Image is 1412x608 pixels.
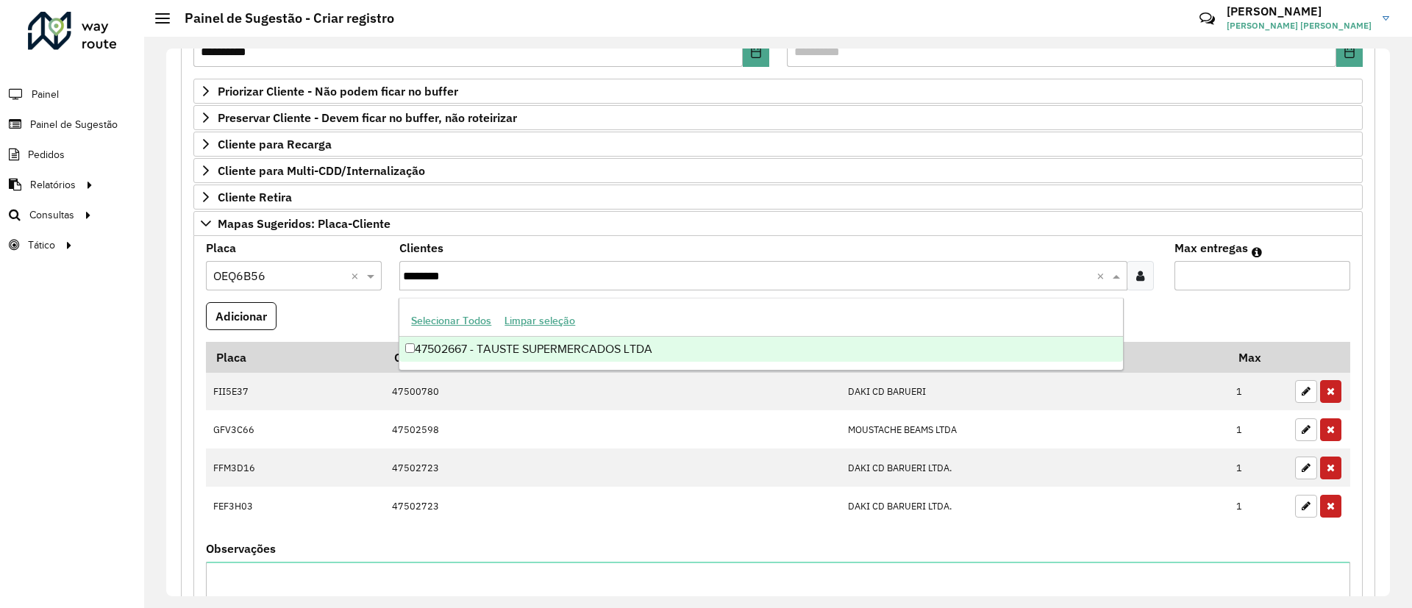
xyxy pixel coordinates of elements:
span: Clear all [1097,267,1109,285]
div: 47502667 - TAUSTE SUPERMERCADOS LTDA [399,337,1122,362]
a: Priorizar Cliente - Não podem ficar no buffer [193,79,1363,104]
button: Adicionar [206,302,277,330]
label: Max entregas [1174,239,1248,257]
td: MOUSTACHE BEAMS LTDA [840,410,1228,448]
a: Mapas Sugeridos: Placa-Cliente [193,211,1363,236]
td: DAKI CD BARUERI [840,373,1228,411]
span: Priorizar Cliente - Não podem ficar no buffer [218,85,458,97]
td: DAKI CD BARUERI LTDA. [840,487,1228,525]
span: Cliente para Multi-CDD/Internalização [218,165,425,176]
button: Selecionar Todos [404,310,498,332]
span: Tático [28,237,55,253]
td: 47502598 [384,410,840,448]
span: Relatórios [30,177,76,193]
td: 1 [1229,487,1288,525]
td: FII5E37 [206,373,384,411]
button: Choose Date [1336,37,1363,67]
span: Cliente para Recarga [218,138,332,150]
td: 1 [1229,448,1288,487]
span: Mapas Sugeridos: Placa-Cliente [218,218,391,229]
button: Choose Date [743,37,769,67]
th: Código Cliente [384,342,840,373]
label: Clientes [399,239,443,257]
span: Clear all [351,267,363,285]
a: Preservar Cliente - Devem ficar no buffer, não roteirizar [193,105,1363,130]
label: Placa [206,239,236,257]
span: Painel de Sugestão [30,117,118,132]
ng-dropdown-panel: Options list [399,298,1123,371]
span: Painel [32,87,59,102]
th: Placa [206,342,384,373]
label: Observações [206,540,276,557]
td: 1 [1229,410,1288,448]
a: Contato Rápido [1191,3,1223,35]
th: Max [1229,342,1288,373]
td: 1 [1229,373,1288,411]
em: Máximo de clientes que serão colocados na mesma rota com os clientes informados [1252,246,1262,258]
td: 47502723 [384,448,840,487]
td: DAKI CD BARUERI LTDA. [840,448,1228,487]
span: Consultas [29,207,74,223]
span: Cliente Retira [218,191,292,203]
a: Cliente Retira [193,185,1363,210]
span: Pedidos [28,147,65,162]
td: 47500780 [384,373,840,411]
h3: [PERSON_NAME] [1227,4,1372,18]
span: [PERSON_NAME] [PERSON_NAME] [1227,19,1372,32]
td: 47502723 [384,487,840,525]
td: FEF3H03 [206,487,384,525]
h2: Painel de Sugestão - Criar registro [170,10,394,26]
td: GFV3C66 [206,410,384,448]
a: Cliente para Recarga [193,132,1363,157]
td: FFM3D16 [206,448,384,487]
span: Preservar Cliente - Devem ficar no buffer, não roteirizar [218,112,517,124]
button: Limpar seleção [498,310,582,332]
a: Cliente para Multi-CDD/Internalização [193,158,1363,183]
